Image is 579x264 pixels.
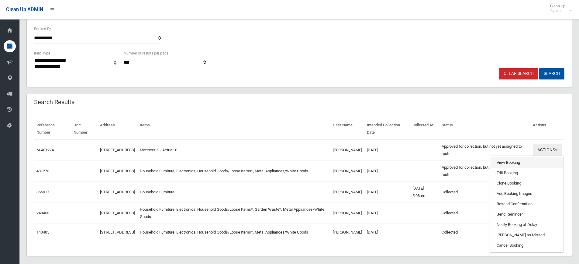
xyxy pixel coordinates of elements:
th: Unit Number [71,118,98,139]
a: [STREET_ADDRESS] [100,211,135,215]
label: Item Type [34,50,50,57]
td: Collected [439,202,530,224]
a: Cancel Booking [491,240,563,251]
a: View Booking [491,157,563,168]
th: User Name [330,118,364,139]
td: [PERSON_NAME] [330,224,364,241]
a: Notify Booking of Delay [491,220,563,230]
th: Intended Collection Date [364,118,410,139]
a: [STREET_ADDRESS] [100,230,135,234]
th: Collected At [410,118,439,139]
button: Actions [533,144,562,156]
td: Household Furniture, Electronics, Household Goods/Loose Items*, Garden Waste*, Metal Appliances/W... [137,202,330,224]
header: Search Results [27,96,82,108]
td: [PERSON_NAME] [330,202,364,224]
td: [PERSON_NAME] [330,139,364,161]
td: Household Furniture [137,181,330,202]
a: 481273 [36,169,49,173]
td: [DATE] [364,202,410,224]
span: Clean Up [547,4,571,13]
button: Search [539,68,564,79]
a: [STREET_ADDRESS] [100,190,135,194]
td: Household Furniture, Electronics, Household Goods/Loose Items*, Metal Appliances/White Goods [137,160,330,181]
td: [PERSON_NAME] [330,160,364,181]
a: Send Reminder [491,209,563,220]
td: [DATE] [364,160,410,181]
a: Add Booking Images [491,188,563,199]
a: [STREET_ADDRESS] [100,169,135,173]
td: [PERSON_NAME] [330,181,364,202]
td: Collected [439,181,530,202]
th: Items [137,118,330,139]
td: Approved for collection, but not yet assigned to route [439,160,530,181]
span: Clean Up ADMIN [6,7,43,12]
td: Household Furniture, Electronics, Household Goods/Loose Items*, Metal Appliances/White Goods [137,224,330,241]
a: 143405 [36,230,49,234]
th: Actions [530,118,564,139]
a: M-481274 [36,148,54,152]
label: Booked By [34,26,51,32]
small: Admin [550,8,565,13]
td: [DATE] [364,224,410,241]
th: Address [98,118,137,139]
a: Clone Booking [491,178,563,188]
a: 248453 [36,211,49,215]
td: Collected [439,224,530,241]
a: Clear Search [499,68,538,79]
a: Resend Confirmation [491,199,563,209]
a: 365017 [36,190,49,194]
td: [DATE] [364,181,410,202]
td: Mattress: 2 - Actual: 0 [137,139,330,161]
a: Edit Booking [491,168,563,178]
th: Reference Number [34,118,71,139]
label: Number of results per page [124,50,168,57]
th: Status [439,118,530,139]
td: [DATE] 5:08am [410,181,439,202]
a: [PERSON_NAME] as Missed [491,230,563,240]
td: Approved for collection, but not yet assigned to route [439,139,530,161]
a: [STREET_ADDRESS] [100,148,135,152]
td: [DATE] [364,139,410,161]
